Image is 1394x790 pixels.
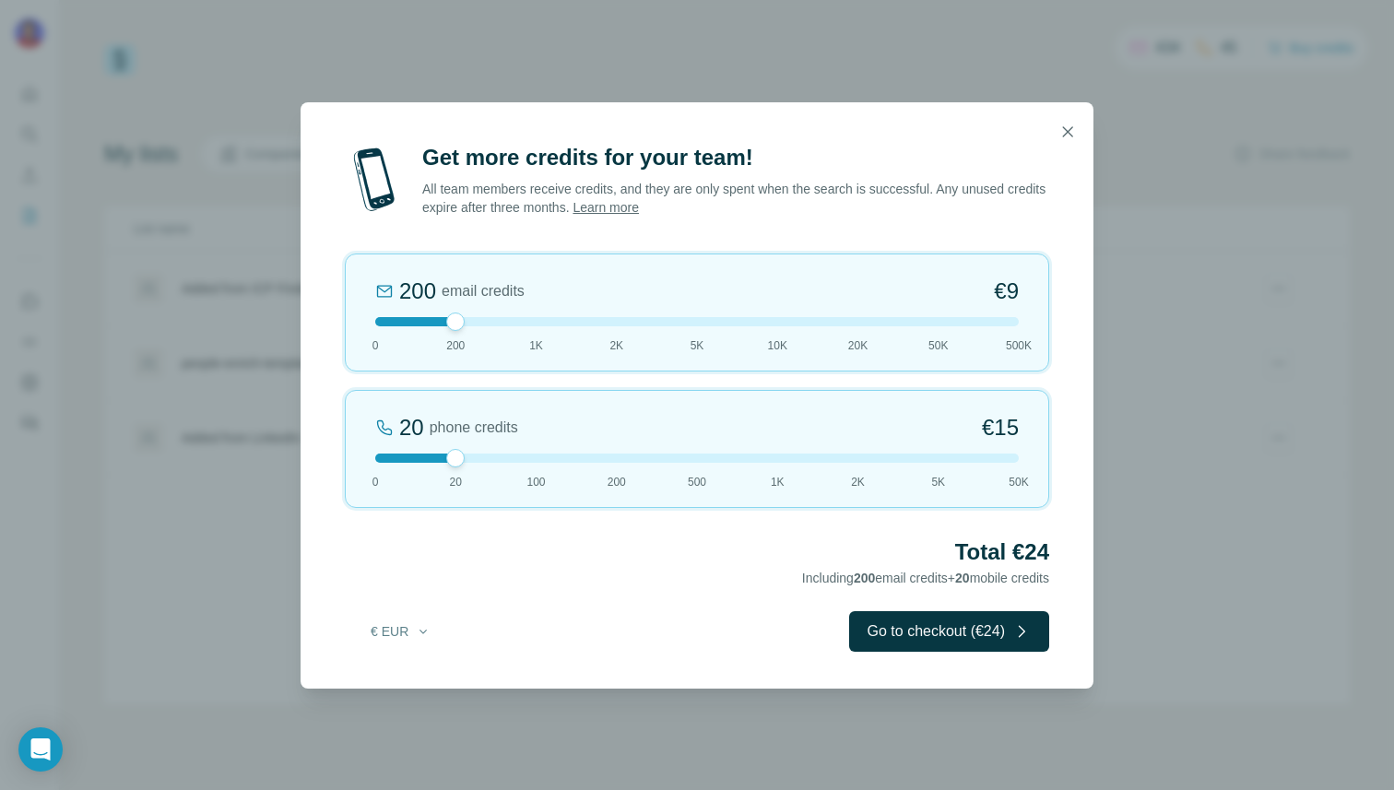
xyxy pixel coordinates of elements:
[928,337,948,354] span: 50K
[849,611,1049,652] button: Go to checkout (€24)
[608,474,626,490] span: 200
[399,413,424,442] div: 20
[372,337,379,354] span: 0
[688,474,706,490] span: 500
[573,200,639,215] a: Learn more
[771,474,785,490] span: 1K
[345,143,404,217] img: mobile-phone
[955,571,970,585] span: 20
[345,537,1049,567] h2: Total €24
[358,615,443,648] button: € EUR
[691,337,704,354] span: 5K
[982,413,1019,442] span: €15
[1006,337,1032,354] span: 500K
[446,337,465,354] span: 200
[1009,474,1028,490] span: 50K
[422,180,1049,217] p: All team members receive credits, and they are only spent when the search is successful. Any unus...
[399,277,436,306] div: 200
[609,337,623,354] span: 2K
[851,474,865,490] span: 2K
[994,277,1019,306] span: €9
[768,337,787,354] span: 10K
[848,337,868,354] span: 20K
[802,571,1049,585] span: Including email credits + mobile credits
[430,417,518,439] span: phone credits
[529,337,543,354] span: 1K
[931,474,945,490] span: 5K
[372,474,379,490] span: 0
[526,474,545,490] span: 100
[854,571,875,585] span: 200
[18,727,63,772] div: Open Intercom Messenger
[442,280,525,302] span: email credits
[450,474,462,490] span: 20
